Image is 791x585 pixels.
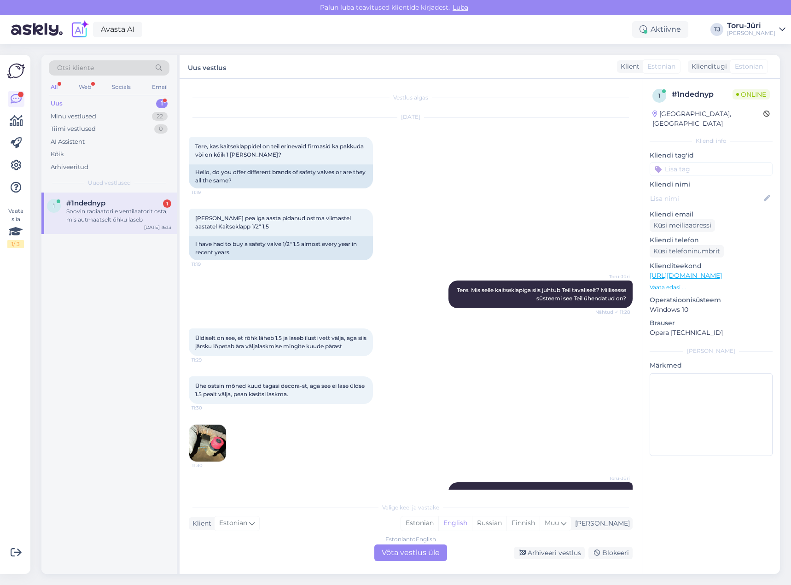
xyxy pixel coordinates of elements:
[438,516,472,530] div: English
[727,29,775,37] div: [PERSON_NAME]
[152,112,168,121] div: 22
[650,283,773,292] p: Vaata edasi ...
[571,519,630,528] div: [PERSON_NAME]
[51,124,96,134] div: Tiimi vestlused
[652,109,763,129] div: [GEOGRAPHIC_DATA], [GEOGRAPHIC_DATA]
[401,516,438,530] div: Estonian
[70,20,89,39] img: explore-ai
[650,219,715,232] div: Küsi meiliaadressi
[88,179,131,187] span: Uued vestlused
[192,404,226,411] span: 11:30
[192,261,226,268] span: 11:19
[189,164,373,188] div: Hello, do you offer different brands of safety valves or are they all the same?
[457,287,628,302] span: Tere. Mis selle kaitseklapiga siis juhtub Teil tavaliselt? Millisesse süsteemi see Teil ühendatud...
[650,318,773,328] p: Brauser
[49,81,59,93] div: All
[650,193,762,204] input: Lisa nimi
[195,215,352,230] span: [PERSON_NAME] pea iga aasta pidanud ostma viimastel aastatel Kaitseklapp 1/2″ 1,5
[189,503,633,512] div: Valige keel ja vastake
[189,113,633,121] div: [DATE]
[195,382,366,398] span: Ühe ostsin mõned kuud tagasi decora-st, aga see ei lase üldse 1.5 pealt välja, pean käsitsi laskma.
[514,547,585,559] div: Arhiveeri vestlus
[156,99,168,108] div: 1
[51,163,88,172] div: Arhiveeritud
[650,137,773,145] div: Kliendi info
[385,535,436,544] div: Estonian to English
[650,271,722,280] a: [URL][DOMAIN_NAME]
[595,475,630,482] span: Toru-Jüri
[53,202,55,209] span: 1
[7,240,24,248] div: 1 / 3
[650,295,773,305] p: Operatsioonisüsteem
[450,3,471,12] span: Luba
[647,62,675,71] span: Estonian
[650,305,773,315] p: Windows 10
[658,92,660,99] span: 1
[77,81,93,93] div: Web
[595,273,630,280] span: Toru-Jüri
[735,62,763,71] span: Estonian
[710,23,723,36] div: TJ
[219,518,247,528] span: Estonian
[150,81,169,93] div: Email
[471,488,628,503] span: [PERSON_NAME] sõber. Teil on kaitseklapp täiesti valesti ühendatud!
[650,162,773,176] input: Lisa tag
[195,334,368,350] span: Üldiselt on see, et rõhk läheb 1.5 ja laseb ilusti vett välja, aga siis järsku lõpetab ära väljal...
[650,328,773,338] p: Opera [TECHNICAL_ID]
[51,99,63,108] div: Uus
[51,137,85,146] div: AI Assistent
[650,210,773,219] p: Kliendi email
[7,62,25,80] img: Askly Logo
[506,516,540,530] div: Finnish
[192,357,226,363] span: 11:29
[733,89,770,99] span: Online
[51,150,64,159] div: Kõik
[650,261,773,271] p: Klienditeekond
[110,81,133,93] div: Socials
[632,21,688,38] div: Aktiivne
[595,309,630,316] span: Nähtud ✓ 11:28
[588,547,633,559] div: Blokeeri
[189,519,211,528] div: Klient
[154,124,168,134] div: 0
[545,519,559,527] span: Muu
[374,544,447,561] div: Võta vestlus üle
[51,112,96,121] div: Minu vestlused
[650,361,773,370] p: Märkmed
[650,245,724,257] div: Küsi telefoninumbrit
[650,235,773,245] p: Kliendi telefon
[672,89,733,100] div: # 1ndednyp
[617,62,640,71] div: Klient
[650,180,773,189] p: Kliendi nimi
[7,207,24,248] div: Vaata siia
[195,143,365,158] span: Tere, kas kaitseklappidel on teil erinevaid firmasid ka pakkuda või on kõik 1 [PERSON_NAME]?
[192,189,226,196] span: 11:19
[66,199,105,207] span: #1ndednyp
[727,22,775,29] div: Toru-Jüri
[188,60,226,73] label: Uus vestlus
[650,151,773,160] p: Kliendi tag'id
[650,347,773,355] div: [PERSON_NAME]
[472,516,506,530] div: Russian
[727,22,785,37] a: Toru-Jüri[PERSON_NAME]
[163,199,171,208] div: 1
[192,462,227,469] span: 11:30
[189,236,373,260] div: I have had to buy a safety valve 1/2″ 1.5 almost every year in recent years.
[57,63,94,73] span: Otsi kliente
[66,207,171,224] div: Soovin radiaatorile ventilaatorit osta, mis autmaatselt õhku laseb
[189,425,226,462] img: Attachment
[93,22,142,37] a: Avasta AI
[144,224,171,231] div: [DATE] 16:13
[189,94,633,102] div: Vestlus algas
[688,62,727,71] div: Klienditugi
